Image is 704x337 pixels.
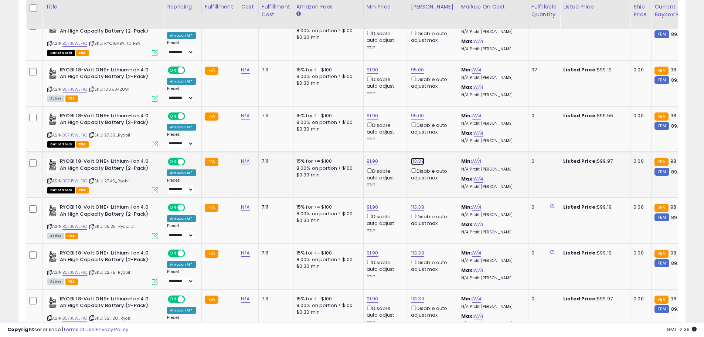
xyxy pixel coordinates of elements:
[47,112,158,147] div: ASIN:
[461,184,523,189] p: N/A Profit [PERSON_NAME]
[47,67,58,81] img: 41HmrX7HgxL._SL40_.jpg
[167,32,196,39] div: Amazon AI *
[63,326,95,333] a: Terms of Use
[169,250,178,256] span: ON
[563,203,597,210] b: Listed Price:
[60,67,150,82] b: RYOBI 18-Volt ONE+ Lithium-Ion 4.0 Ah High Capacity Battery (2-Pack)
[411,158,424,165] a: 113.39
[671,31,684,38] span: 89.99
[461,258,523,263] p: N/A Profit [PERSON_NAME]
[654,30,669,38] small: FBM
[654,76,669,84] small: FBM
[654,67,668,75] small: FBA
[205,67,218,75] small: FBA
[461,47,523,52] p: N/A Profit [PERSON_NAME]
[671,168,684,175] span: 89.99
[296,11,301,17] small: Amazon Fees.
[461,304,523,309] p: N/A Profit [PERSON_NAME]
[184,67,196,73] span: OFF
[205,204,218,212] small: FBA
[367,158,378,165] a: 91.90
[167,132,196,149] div: Preset:
[411,29,452,44] div: Disable auto adjust max
[65,233,78,239] span: FBA
[367,295,378,303] a: 91.90
[654,122,669,130] small: FBM
[47,67,158,101] div: ASIN:
[531,296,554,302] div: 0
[367,249,378,257] a: 91.90
[671,214,684,221] span: 89.99
[472,66,481,74] a: N/A
[670,158,676,165] span: 98
[184,296,196,302] span: OFF
[60,296,150,311] b: RYOBI 18-Volt ONE+ Lithium-Ion 4.0 Ah High Capacity Battery (2-Pack)
[633,204,646,210] div: 0.00
[296,296,358,302] div: 15% for <= $100
[47,158,58,173] img: 41HmrX7HgxL._SL40_.jpg
[411,249,424,257] a: 113.39
[76,50,89,56] span: FBA
[461,276,523,281] p: N/A Profit [PERSON_NAME]
[88,223,134,229] span: | SKU: 25.25_Ryobi1.2
[472,249,481,257] a: N/A
[367,212,402,234] div: Disable auto adjust min
[654,213,669,221] small: FBM
[654,168,669,176] small: FBM
[474,175,483,183] a: N/A
[563,204,625,210] div: $99.19
[47,141,75,148] span: All listings that are currently out of stock and unavailable for purchase on Amazon
[184,159,196,165] span: OFF
[472,203,481,211] a: N/A
[411,258,452,273] div: Disable auto adjust max
[367,304,402,326] div: Disable auto adjust min
[367,29,402,51] div: Disable auto adjust min
[62,223,87,230] a: B07J5WJF1C
[367,258,402,280] div: Disable auto adjust min
[47,204,158,238] div: ASIN:
[296,112,358,119] div: 15% for <= $100
[461,295,472,302] b: Min:
[633,296,646,302] div: 0.00
[670,203,676,210] span: 98
[411,203,424,211] a: 113.39
[654,112,668,121] small: FBA
[367,121,402,142] div: Disable auto adjust min
[531,3,557,18] div: Fulfillable Quantity
[563,295,597,302] b: Listed Price:
[296,210,358,217] div: 8.00% on portion > $100
[167,261,196,268] div: Amazon AI *
[88,86,129,92] span: | SKU: 1069342091
[563,3,627,11] div: Listed Price
[65,279,78,285] span: FBA
[472,295,481,303] a: N/A
[670,249,676,256] span: 98
[670,295,676,302] span: 98
[88,40,140,46] span: | SKU: RYO18VBATT2-FBA
[461,129,474,137] b: Max:
[296,158,358,165] div: 15% for <= $100
[296,165,358,172] div: 8.00% on portion > $100
[563,158,625,165] div: $99.97
[671,306,684,313] span: 89.99
[563,296,625,302] div: $99.97
[47,21,158,55] div: ASIN:
[60,158,150,173] b: RYOBI 18-Volt ONE+ Lithium-Ion 4.0 Ah High Capacity Battery (2-Pack)
[563,112,597,119] b: Listed Price:
[563,66,597,73] b: Listed Price:
[167,124,196,131] div: Amazon AI *
[76,141,89,148] span: FBA
[411,121,452,135] div: Disable auto adjust max
[411,3,455,11] div: [PERSON_NAME]
[296,256,358,263] div: 8.00% on portion > $100
[47,296,58,310] img: 41HmrX7HgxL._SL40_.jpg
[411,212,452,227] div: Disable auto adjust max
[7,326,34,333] strong: Copyright
[654,3,693,18] div: Current Buybox Price
[47,279,64,285] span: All listings currently available for purchase on Amazon
[474,313,483,320] a: N/A
[461,92,523,98] p: N/A Profit [PERSON_NAME]
[47,233,64,239] span: All listings currently available for purchase on Amazon
[474,221,483,228] a: N/A
[461,230,523,235] p: N/A Profit [PERSON_NAME]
